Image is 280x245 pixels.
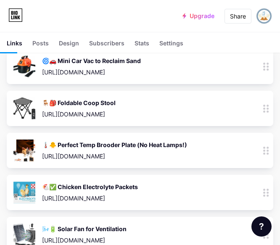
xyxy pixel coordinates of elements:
img: 🌡️🐥 Perfect Temp Brooder Plate (No Heat Lamps!) [13,140,35,161]
div: [URL][DOMAIN_NAME] [42,110,116,119]
div: 🌀🚗 Mini Car Vac to Reclaim Sand [42,56,141,65]
div: 🪑🎒 Foldable Coop Stool [42,98,116,107]
div: Settings [159,39,183,53]
img: baladybooks [256,8,272,24]
div: Design [59,39,79,53]
div: [URL][DOMAIN_NAME] [42,236,127,245]
div: [URL][DOMAIN_NAME] [42,68,141,76]
div: Links [7,39,22,53]
div: Subscribers [89,39,124,53]
div: 🌬️🔋 Solar Fan for Ventilation [42,224,127,233]
img: 🌀🚗 Mini Car Vac to Reclaim Sand [13,55,35,77]
a: Upgrade [182,13,214,19]
img: 🐔✅ Chicken Electrolyte Packets [13,182,35,203]
div: [URL][DOMAIN_NAME] [42,194,138,203]
div: [URL][DOMAIN_NAME] [42,152,187,161]
div: Stats [135,39,149,53]
div: Share [230,12,246,21]
div: 🌡️🐥 Perfect Temp Brooder Plate (No Heat Lamps!) [42,140,187,149]
div: Posts [32,39,49,53]
img: 🪑🎒 Foldable Coop Stool [13,97,35,119]
div: 🐔✅ Chicken Electrolyte Packets [42,182,138,191]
